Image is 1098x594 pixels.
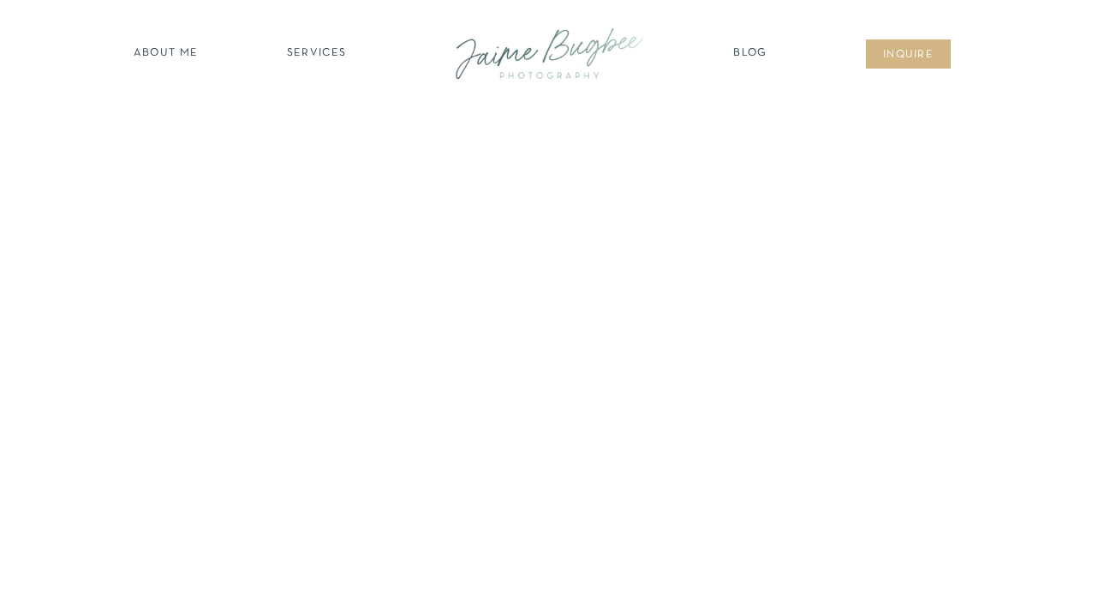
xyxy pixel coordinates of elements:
a: SERVICES [268,45,365,63]
a: about ME [128,45,203,63]
a: Blog [729,45,772,63]
a: inqUIre [874,47,943,64]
